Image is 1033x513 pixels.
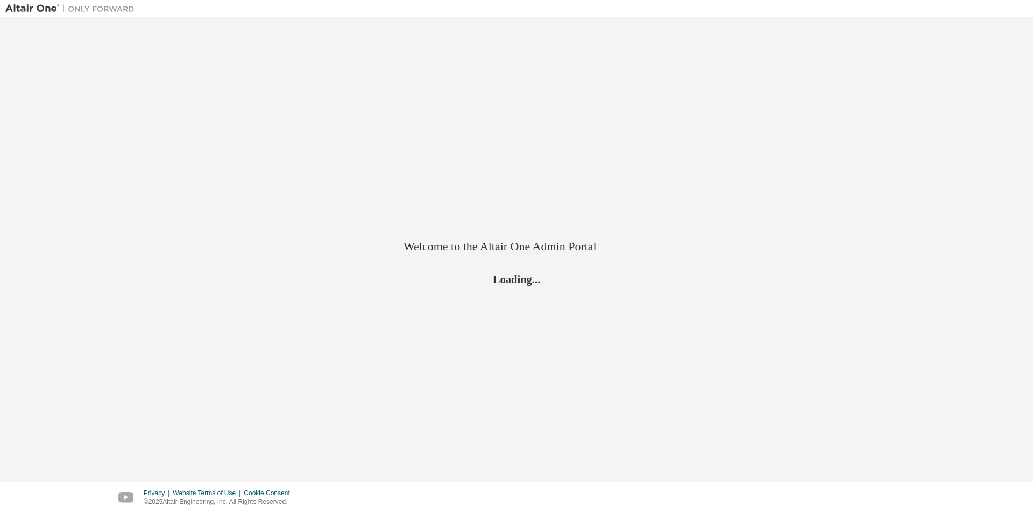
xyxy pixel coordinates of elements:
[5,3,140,14] img: Altair One
[173,489,244,497] div: Website Terms of Use
[118,492,134,503] img: youtube.svg
[404,272,629,286] h2: Loading...
[244,489,296,497] div: Cookie Consent
[144,497,296,507] p: © 2025 Altair Engineering, Inc. All Rights Reserved.
[144,489,173,497] div: Privacy
[404,239,629,254] h2: Welcome to the Altair One Admin Portal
